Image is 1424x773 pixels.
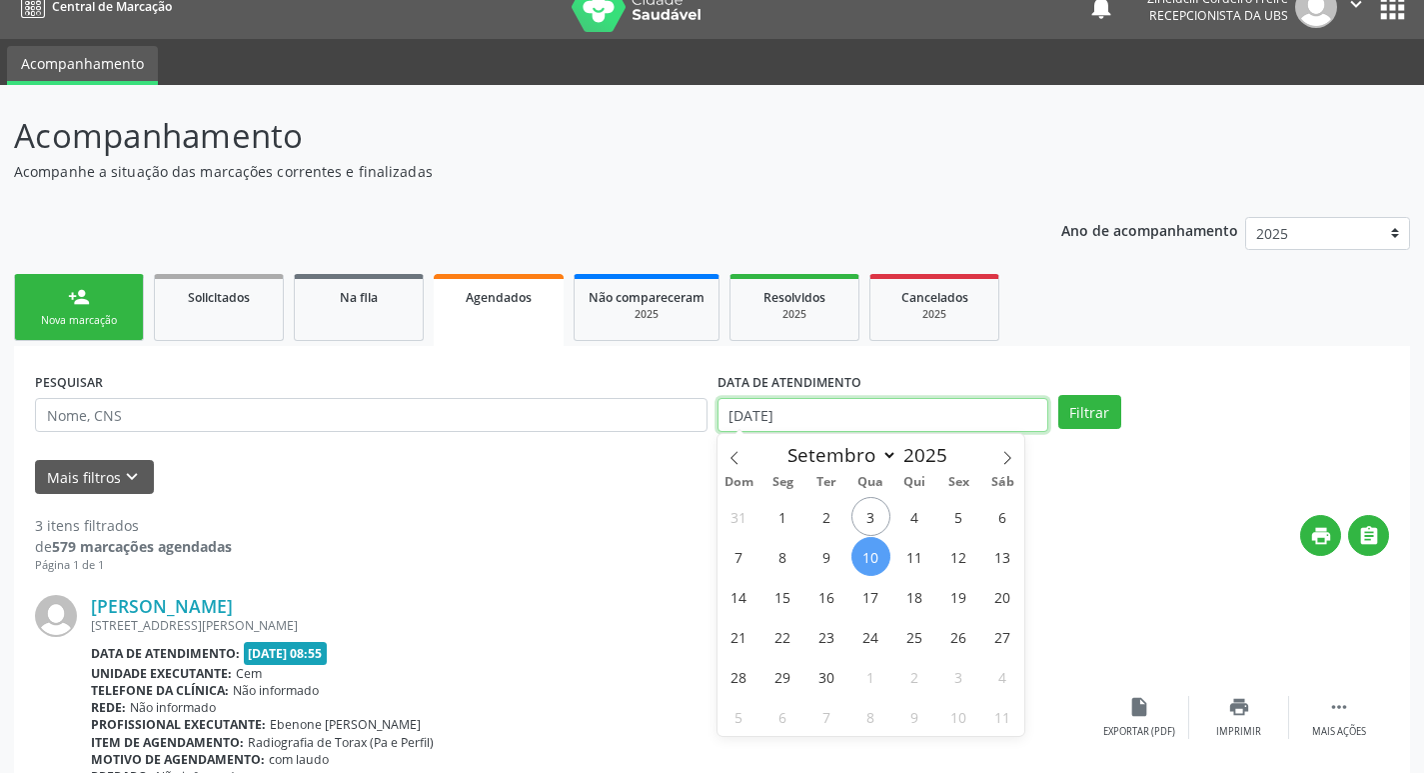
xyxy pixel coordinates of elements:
div: person_add [68,286,90,308]
div: 3 itens filtrados [35,515,232,536]
span: Outubro 7, 2025 [807,697,846,736]
span: Setembro 19, 2025 [939,577,978,616]
span: Dom [717,476,761,489]
i: print [1310,525,1332,547]
span: Ebenone [PERSON_NAME] [270,716,421,733]
b: Rede: [91,699,126,716]
span: Setembro 22, 2025 [763,617,802,656]
button: print [1300,515,1341,556]
span: Setembro 17, 2025 [851,577,890,616]
span: Outubro 9, 2025 [895,697,934,736]
span: Setembro 3, 2025 [851,497,890,536]
input: Nome, CNS [35,398,708,432]
span: Setembro 26, 2025 [939,617,978,656]
p: Acompanhe a situação das marcações correntes e finalizadas [14,161,991,182]
span: Não compareceram [589,289,705,306]
span: [DATE] 08:55 [244,642,328,665]
span: Setembro 28, 2025 [719,657,758,696]
span: Setembro 6, 2025 [983,497,1022,536]
b: Unidade executante: [91,665,232,682]
b: Item de agendamento: [91,734,244,751]
span: Setembro 2, 2025 [807,497,846,536]
span: Cancelados [901,289,968,306]
span: Outubro 3, 2025 [939,657,978,696]
input: Selecione um intervalo [717,398,1048,432]
span: Sex [936,476,980,489]
input: Year [897,442,963,468]
i: print [1228,696,1250,718]
div: 2025 [589,307,705,322]
span: Setembro 1, 2025 [763,497,802,536]
span: Outubro 5, 2025 [719,697,758,736]
span: Setembro 4, 2025 [895,497,934,536]
span: Outubro 4, 2025 [983,657,1022,696]
i: keyboard_arrow_down [121,466,143,488]
span: Agendados [466,289,532,306]
span: Setembro 14, 2025 [719,577,758,616]
select: Month [778,441,898,469]
i:  [1358,525,1380,547]
div: de [35,536,232,557]
span: Sáb [980,476,1024,489]
span: Setembro 25, 2025 [895,617,934,656]
div: 2025 [744,307,844,322]
div: Exportar (PDF) [1103,725,1175,739]
span: Setembro 8, 2025 [763,537,802,576]
span: Setembro 10, 2025 [851,537,890,576]
span: Outubro 2, 2025 [895,657,934,696]
span: Setembro 24, 2025 [851,617,890,656]
span: Setembro 29, 2025 [763,657,802,696]
label: DATA DE ATENDIMENTO [717,367,861,398]
span: Não informado [233,682,319,699]
div: 2025 [884,307,984,322]
span: Setembro 15, 2025 [763,577,802,616]
span: Setembro 30, 2025 [807,657,846,696]
span: Agosto 31, 2025 [719,497,758,536]
span: Qui [892,476,936,489]
b: Telefone da clínica: [91,682,229,699]
button:  [1348,515,1389,556]
span: Setembro 11, 2025 [895,537,934,576]
button: Filtrar [1058,395,1121,429]
b: Profissional executante: [91,716,266,733]
button: Mais filtroskeyboard_arrow_down [35,460,154,495]
div: Mais ações [1312,725,1366,739]
i: insert_drive_file [1128,696,1150,718]
span: Setembro 9, 2025 [807,537,846,576]
span: Outubro 11, 2025 [983,697,1022,736]
span: Setembro 5, 2025 [939,497,978,536]
b: Motivo de agendamento: [91,751,265,768]
a: Acompanhamento [7,46,158,85]
span: Setembro 27, 2025 [983,617,1022,656]
strong: 579 marcações agendadas [52,537,232,556]
i:  [1328,696,1350,718]
b: Data de atendimento: [91,645,240,662]
span: Qua [848,476,892,489]
span: Cem [236,665,262,682]
span: Setembro 18, 2025 [895,577,934,616]
span: Outubro 6, 2025 [763,697,802,736]
span: Setembro 7, 2025 [719,537,758,576]
span: Setembro 23, 2025 [807,617,846,656]
span: Não informado [130,699,216,716]
span: Setembro 12, 2025 [939,537,978,576]
a: [PERSON_NAME] [91,595,233,617]
div: Imprimir [1216,725,1261,739]
span: Setembro 16, 2025 [807,577,846,616]
span: Setembro 13, 2025 [983,537,1022,576]
span: Ter [804,476,848,489]
span: Seg [760,476,804,489]
span: Resolvidos [763,289,825,306]
img: img [35,595,77,637]
span: Recepcionista da UBS [1149,7,1288,24]
span: Setembro 20, 2025 [983,577,1022,616]
div: [STREET_ADDRESS][PERSON_NAME] [91,617,1089,634]
span: Solicitados [188,289,250,306]
span: com laudo [269,751,329,768]
span: Radiografia de Torax (Pa e Perfil) [248,734,434,751]
span: Outubro 10, 2025 [939,697,978,736]
p: Ano de acompanhamento [1061,217,1238,242]
label: PESQUISAR [35,367,103,398]
span: Outubro 8, 2025 [851,697,890,736]
span: Outubro 1, 2025 [851,657,890,696]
